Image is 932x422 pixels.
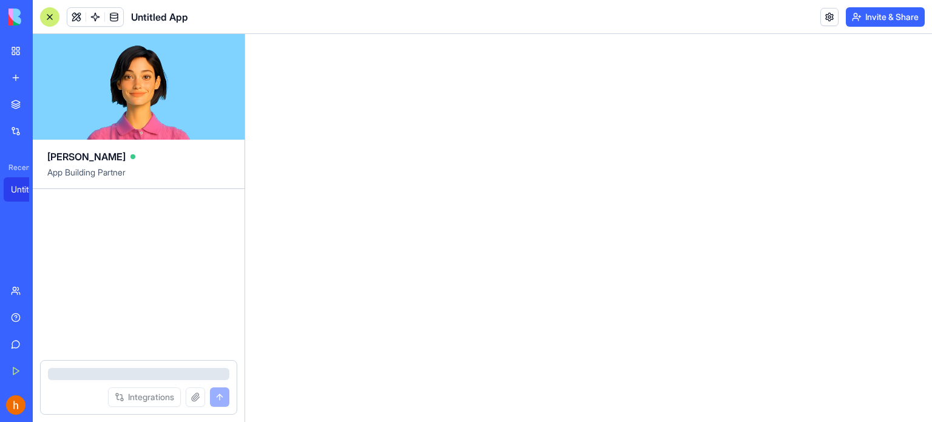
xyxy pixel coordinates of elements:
[4,163,29,172] span: Recent
[11,183,45,196] div: Untitled App
[47,149,126,164] span: [PERSON_NAME]
[8,9,84,26] img: logo
[846,7,925,27] button: Invite & Share
[47,166,230,188] span: App Building Partner
[131,10,188,24] span: Untitled App
[6,395,25,415] img: ACg8ocLBYGg-XQPz6GrsjZyjxJSSfCY-N-cPd1t5uuh6i5EkKCICbw=s96-c
[4,177,52,202] a: Untitled App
